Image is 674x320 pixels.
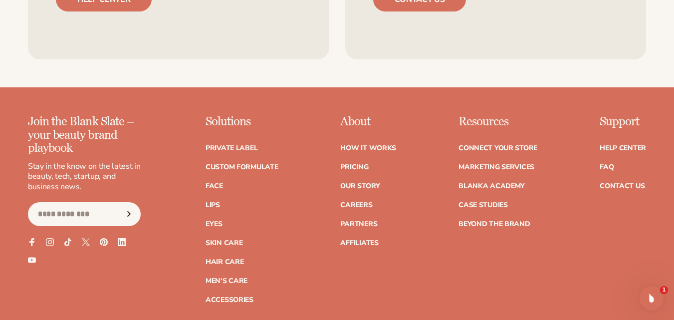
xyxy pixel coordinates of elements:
[340,240,378,247] a: Affiliates
[28,115,141,155] p: Join the Blank Slate – your beauty brand playbook
[340,183,380,190] a: Our Story
[340,145,396,152] a: How It Works
[600,164,614,171] a: FAQ
[458,164,534,171] a: Marketing services
[600,145,646,152] a: Help Center
[600,115,646,128] p: Support
[206,259,243,266] a: Hair Care
[458,202,508,209] a: Case Studies
[660,286,668,294] span: 1
[206,240,242,247] a: Skin Care
[458,183,525,190] a: Blanka Academy
[28,161,141,192] p: Stay in the know on the latest in beauty, tech, startup, and business news.
[206,202,220,209] a: Lips
[206,145,257,152] a: Private label
[118,202,140,226] button: Subscribe
[340,221,377,228] a: Partners
[458,115,537,128] p: Resources
[458,221,530,228] a: Beyond the brand
[206,115,278,128] p: Solutions
[340,202,372,209] a: Careers
[640,286,664,310] iframe: Intercom live chat
[600,183,645,190] a: Contact Us
[206,221,223,228] a: Eyes
[458,145,537,152] a: Connect your store
[340,164,368,171] a: Pricing
[206,297,253,304] a: Accessories
[206,278,247,285] a: Men's Care
[206,164,278,171] a: Custom formulate
[206,183,223,190] a: Face
[340,115,396,128] p: About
